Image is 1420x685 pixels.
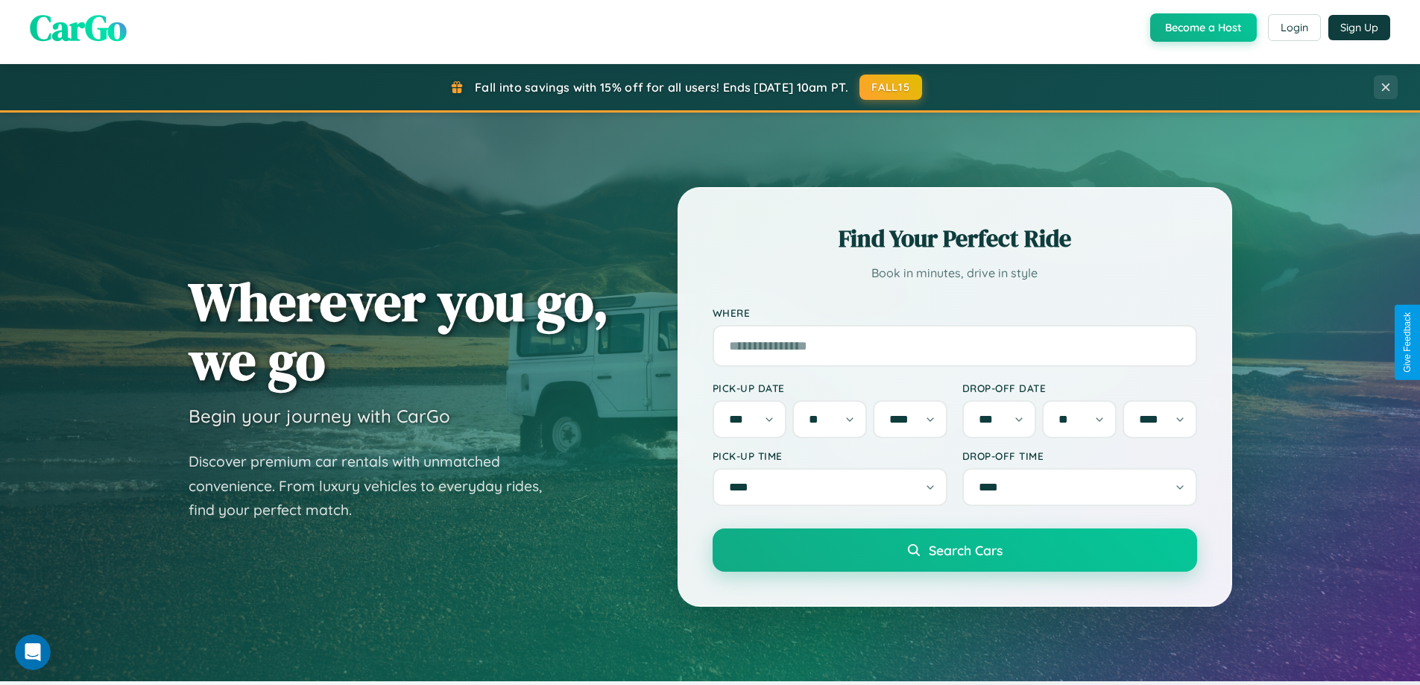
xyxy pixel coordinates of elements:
span: Fall into savings with 15% off for all users! Ends [DATE] 10am PT. [475,80,848,95]
p: Book in minutes, drive in style [713,262,1197,284]
button: Login [1268,14,1321,41]
label: Drop-off Date [962,382,1197,394]
h2: Find Your Perfect Ride [713,222,1197,255]
label: Where [713,306,1197,319]
span: Search Cars [929,542,1003,558]
h3: Begin your journey with CarGo [189,405,450,427]
button: Become a Host [1150,13,1257,42]
div: Give Feedback [1402,312,1413,373]
span: CarGo [30,3,127,52]
iframe: Intercom live chat [15,634,51,670]
button: Sign Up [1328,15,1390,40]
label: Pick-up Date [713,382,947,394]
button: FALL15 [859,75,922,100]
button: Search Cars [713,528,1197,572]
h1: Wherever you go, we go [189,272,609,390]
label: Drop-off Time [962,449,1197,462]
label: Pick-up Time [713,449,947,462]
p: Discover premium car rentals with unmatched convenience. From luxury vehicles to everyday rides, ... [189,449,561,523]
